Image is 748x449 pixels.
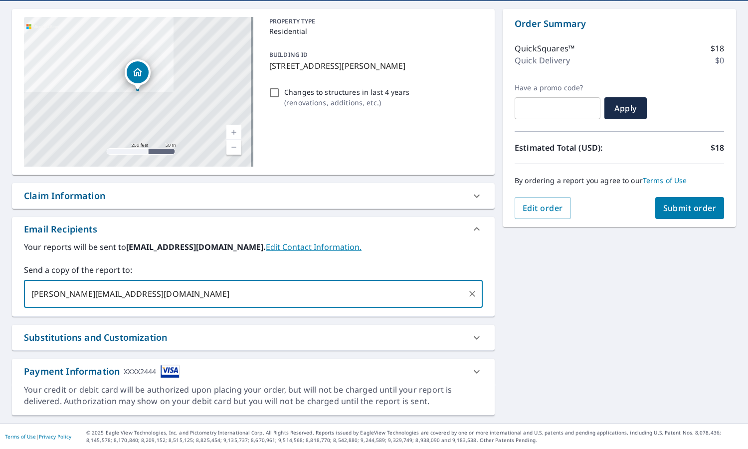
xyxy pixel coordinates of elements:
[12,183,495,209] div: Claim Information
[5,434,71,440] p: |
[24,264,483,276] label: Send a copy of the report to:
[161,365,180,378] img: cardImage
[266,241,362,252] a: EditContactInfo
[515,176,724,185] p: By ordering a report you agree to our
[711,142,724,154] p: $18
[24,189,105,203] div: Claim Information
[24,384,483,407] div: Your credit or debit card will be authorized upon placing your order, but will not be charged unt...
[715,54,724,66] p: $0
[269,17,479,26] p: PROPERTY TYPE
[515,54,570,66] p: Quick Delivery
[523,203,563,214] span: Edit order
[125,59,151,90] div: Dropped pin, building 1, Residential property, 4607 Melvin Dr Louisville, KY 40216
[284,87,409,97] p: Changes to structures in last 4 years
[284,97,409,108] p: ( renovations, additions, etc. )
[24,223,97,236] div: Email Recipients
[711,42,724,54] p: $18
[515,197,571,219] button: Edit order
[269,60,479,72] p: [STREET_ADDRESS][PERSON_NAME]
[24,365,180,378] div: Payment Information
[269,50,308,59] p: BUILDING ID
[515,42,574,54] p: QuickSquares™
[515,83,600,92] label: Have a promo code?
[465,287,479,301] button: Clear
[12,325,495,350] div: Substitutions and Customization
[655,197,725,219] button: Submit order
[126,241,266,252] b: [EMAIL_ADDRESS][DOMAIN_NAME].
[12,217,495,241] div: Email Recipients
[663,203,717,214] span: Submit order
[269,26,479,36] p: Residential
[643,176,687,185] a: Terms of Use
[515,17,724,30] p: Order Summary
[86,429,743,444] p: © 2025 Eagle View Technologies, Inc. and Pictometry International Corp. All Rights Reserved. Repo...
[226,125,241,140] a: Current Level 17, Zoom In
[24,331,167,344] div: Substitutions and Customization
[612,103,639,114] span: Apply
[604,97,647,119] button: Apply
[124,365,156,378] div: XXXX2444
[5,433,36,440] a: Terms of Use
[39,433,71,440] a: Privacy Policy
[226,140,241,155] a: Current Level 17, Zoom Out
[515,142,619,154] p: Estimated Total (USD):
[24,241,483,253] label: Your reports will be sent to
[12,359,495,384] div: Payment InformationXXXX2444cardImage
